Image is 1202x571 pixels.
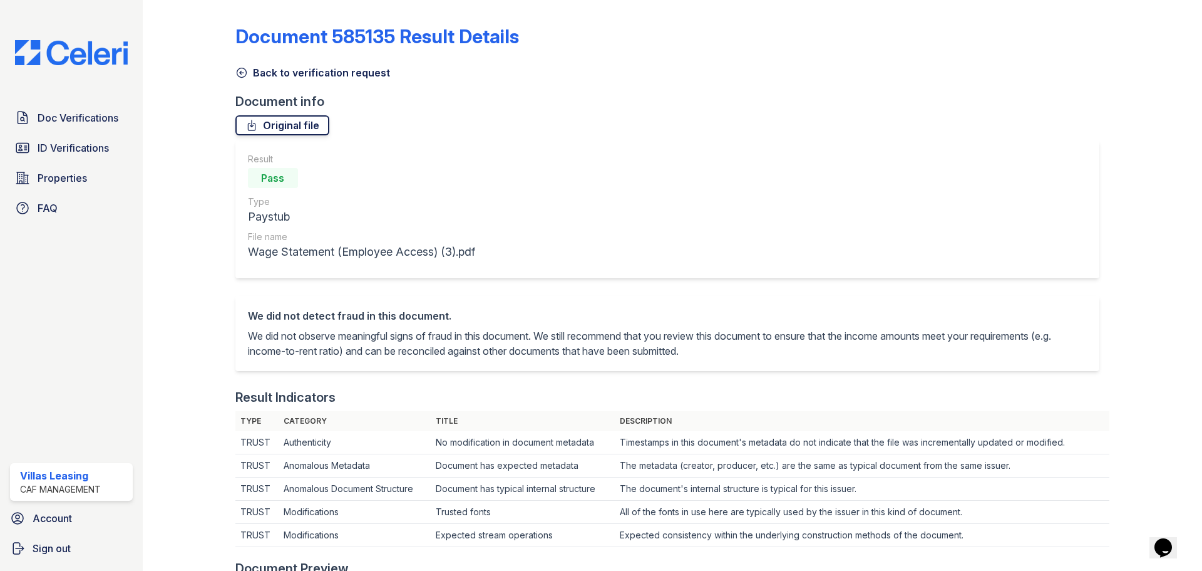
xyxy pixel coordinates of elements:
div: Result [248,153,475,165]
td: Authenticity [279,431,430,454]
span: Account [33,511,72,526]
a: Original file [235,115,329,135]
div: CAF Management [20,483,101,496]
td: Expected consistency within the underlying construction methods of the document. [615,524,1109,547]
td: No modification in document metadata [431,431,615,454]
th: Description [615,411,1109,431]
div: Document info [235,93,1109,110]
div: We did not detect fraud in this document. [248,308,1087,323]
div: Pass [248,168,298,188]
a: Doc Verifications [10,105,133,130]
a: Properties [10,165,133,191]
a: Account [5,506,138,531]
td: Document has expected metadata [431,454,615,478]
td: TRUST [235,454,279,478]
td: Modifications [279,501,430,524]
a: ID Verifications [10,135,133,160]
td: Expected stream operations [431,524,615,547]
span: Properties [38,170,87,186]
td: Anomalous Document Structure [279,478,430,501]
a: Document 585135 Result Details [235,25,519,48]
td: Trusted fonts [431,501,615,524]
th: Category [279,411,430,431]
img: CE_Logo_Blue-a8612792a0a2168367f1c8372b55b34899dd931a85d93a1a3d3e32e68fde9ad4.png [5,40,138,65]
span: Sign out [33,541,71,556]
div: Villas Leasing [20,468,101,483]
span: ID Verifications [38,140,109,155]
a: FAQ [10,196,133,221]
span: FAQ [38,201,58,216]
div: File name [248,231,475,243]
td: Timestamps in this document's metadata do not indicate that the file was incrementally updated or... [615,431,1109,454]
span: Doc Verifications [38,110,118,125]
div: Wage Statement (Employee Access) (3).pdf [248,243,475,261]
a: Sign out [5,536,138,561]
div: Result Indicators [235,389,336,406]
td: Anomalous Metadata [279,454,430,478]
a: Back to verification request [235,65,390,80]
td: The metadata (creator, producer, etc.) are the same as typical document from the same issuer. [615,454,1109,478]
td: Modifications [279,524,430,547]
td: TRUST [235,478,279,501]
th: Type [235,411,279,431]
p: We did not observe meaningful signs of fraud in this document. We still recommend that you review... [248,328,1087,359]
td: TRUST [235,524,279,547]
td: TRUST [235,431,279,454]
td: All of the fonts in use here are typically used by the issuer in this kind of document. [615,501,1109,524]
div: Type [248,196,475,208]
td: The document's internal structure is typical for this issuer. [615,478,1109,501]
iframe: chat widget [1149,521,1189,558]
div: Paystub [248,208,475,226]
th: Title [431,411,615,431]
td: TRUST [235,501,279,524]
td: Document has typical internal structure [431,478,615,501]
